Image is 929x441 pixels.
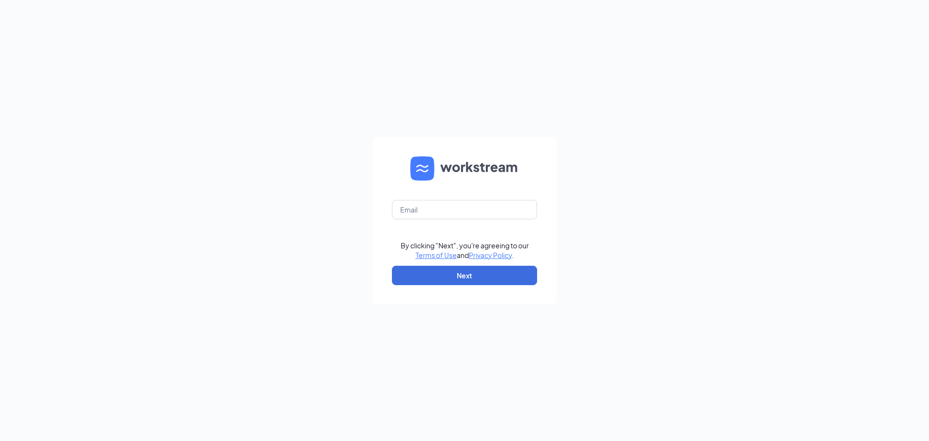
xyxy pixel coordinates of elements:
input: Email [392,200,537,219]
div: By clicking "Next", you're agreeing to our and . [401,241,529,260]
a: Privacy Policy [469,251,512,259]
img: WS logo and Workstream text [410,156,519,181]
a: Terms of Use [416,251,457,259]
button: Next [392,266,537,285]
